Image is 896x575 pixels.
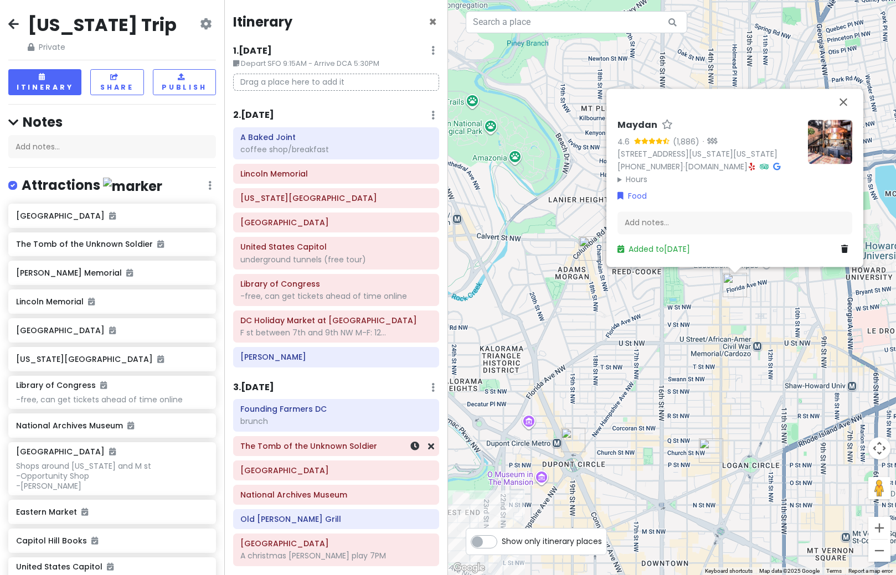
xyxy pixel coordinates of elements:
h6: Arlington National Cemetery [240,465,431,475]
h6: Founding Farmers DC [240,404,431,414]
h6: Lincoln Memorial [240,169,431,179]
i: Added to itinerary [100,381,107,389]
a: Terms (opens in new tab) [826,568,842,574]
button: Close [830,89,857,115]
i: Added to itinerary [81,508,88,516]
i: Added to itinerary [157,355,164,363]
i: Added to itinerary [157,240,164,248]
div: · · [617,120,799,185]
a: [PHONE_NUMBER] [617,161,683,172]
a: [STREET_ADDRESS][US_STATE][US_STATE] [617,148,777,159]
h6: National Archives Museum [240,490,431,500]
h6: DC Holiday Market at Dupont Circle [240,315,431,325]
span: Private [28,41,177,53]
a: Star place [662,120,673,131]
i: Added to itinerary [127,422,134,429]
button: Share [90,69,144,95]
div: · [699,137,717,148]
a: Delete place [841,243,852,255]
h6: Library of Congress [240,279,431,289]
div: Maydan [723,273,747,297]
i: Added to itinerary [109,327,116,334]
i: Added to itinerary [126,269,133,277]
span: Show only itinerary places [502,535,602,547]
div: Logan Tavern [699,438,723,463]
i: Added to itinerary [109,448,116,455]
h6: 1 . [DATE] [233,45,272,57]
div: -free, can get tickets ahead of time online [16,395,208,405]
h6: 3 . [DATE] [233,382,274,393]
a: Report a map error [848,568,893,574]
i: Added to itinerary [109,212,116,220]
img: Picture of the place [808,120,852,164]
div: 4.6 [617,136,634,148]
h6: Lincoln Memorial [16,297,208,307]
input: Search a place [466,11,687,33]
div: A christmas [PERSON_NAME] play 7PM [240,551,431,561]
a: Food [617,190,647,202]
h6: The Tomb of the Unknown Soldier [16,239,208,249]
div: Shops around [US_STATE] and M st -Opportunity Shop -[PERSON_NAME] [16,461,208,491]
div: DC Holiday Market at Dupont Circle [561,428,585,452]
h6: Logan Tavern [240,352,431,362]
h6: Washington Monument [240,193,431,203]
h6: A Baked Joint [240,132,431,142]
h6: National Archives Museum [16,421,208,431]
h6: [GEOGRAPHIC_DATA] [16,211,208,221]
a: Open this area in Google Maps (opens a new window) [451,561,487,575]
div: coffee shop/breakfast [240,144,431,154]
h6: Maydan [617,120,657,131]
button: Close [429,15,437,29]
div: brunch [240,416,431,426]
div: Add notes... [617,211,852,235]
h6: The Tomb of the Unknown Soldier [240,441,431,451]
a: Set a time [410,440,419,453]
button: Map camera controls [868,437,890,459]
i: Added to itinerary [91,537,98,545]
h6: [PERSON_NAME] Memorial [16,268,208,278]
h6: 2 . [DATE] [233,110,274,121]
div: underground tunnels (free tour) [240,255,431,265]
h6: [GEOGRAPHIC_DATA] [16,447,116,457]
a: [DOMAIN_NAME] [685,161,748,172]
i: Google Maps [773,163,780,170]
button: Drag Pegman onto the map to open Street View [868,477,890,499]
i: Tripadvisor [760,163,769,170]
small: Depart SFO 9:15AM - Arrive DCA 5:30PM [233,58,440,69]
button: Publish [153,69,216,95]
div: Tryst [579,236,603,261]
img: Google [451,561,487,575]
button: Zoom out [868,540,890,562]
h6: [US_STATE][GEOGRAPHIC_DATA] [16,354,208,364]
span: Map data ©2025 Google [759,568,820,574]
h4: Notes [8,113,216,131]
h6: Capitol Hill Books [16,536,208,546]
h4: Itinerary [233,13,292,30]
a: Added to[DATE] [617,244,690,255]
h2: [US_STATE] Trip [28,13,177,37]
img: marker [103,178,162,195]
button: Zoom in [868,517,890,539]
h6: Eastern Market [16,507,208,517]
p: Drag a place here to add it [233,74,440,91]
div: (1,886) [673,136,699,148]
span: Close itinerary [429,13,437,31]
summary: Hours [617,173,799,185]
h6: Smithsonian National Air and Space Museum [240,217,431,227]
button: Keyboard shortcuts [705,567,753,575]
i: Added to itinerary [107,563,114,571]
h6: Old Ebbitt Grill [240,514,431,524]
h6: United States Capitol [240,242,431,252]
h6: United States Capitol [16,562,114,572]
h6: [GEOGRAPHIC_DATA] [16,325,208,335]
div: Add notes... [8,135,216,158]
h6: Ford's Theatre [240,538,431,548]
h6: Library of Congress [16,380,107,390]
i: Added to itinerary [88,298,95,305]
div: F st between 7th and 9th NW M-F: 12... [240,328,431,338]
a: Remove from day [428,440,434,453]
button: Itinerary [8,69,81,95]
div: -free, can get tickets ahead of time online [240,291,431,301]
h4: Attractions [22,177,162,195]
